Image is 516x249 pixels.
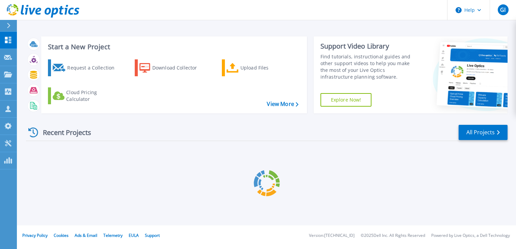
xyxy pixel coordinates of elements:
[26,124,100,141] div: Recent Projects
[320,93,372,107] a: Explore Now!
[54,232,69,238] a: Cookies
[267,101,298,107] a: View More
[48,43,298,51] h3: Start a New Project
[320,42,418,51] div: Support Video Library
[459,125,508,140] a: All Projects
[75,232,97,238] a: Ads & Email
[145,232,160,238] a: Support
[361,233,425,238] li: © 2025 Dell Inc. All Rights Reserved
[320,53,418,80] div: Find tutorials, instructional guides and other support videos to help you make the most of your L...
[500,7,506,12] span: GI
[222,59,297,76] a: Upload Files
[240,61,294,75] div: Upload Files
[135,59,210,76] a: Download Collector
[129,232,139,238] a: EULA
[22,232,48,238] a: Privacy Policy
[48,87,123,104] a: Cloud Pricing Calculator
[309,233,355,238] li: Version: [TECHNICAL_ID]
[431,233,510,238] li: Powered by Live Optics, a Dell Technology
[152,61,206,75] div: Download Collector
[103,232,123,238] a: Telemetry
[48,59,123,76] a: Request a Collection
[66,89,120,103] div: Cloud Pricing Calculator
[67,61,121,75] div: Request a Collection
